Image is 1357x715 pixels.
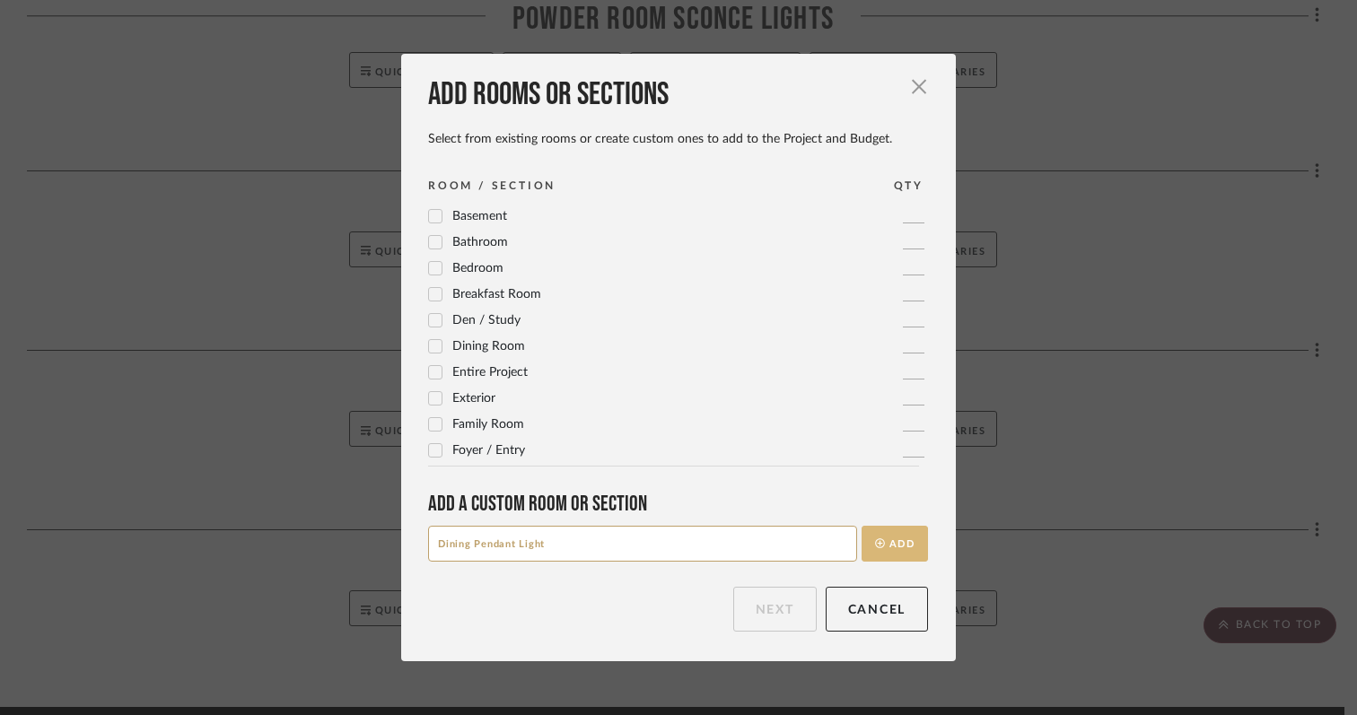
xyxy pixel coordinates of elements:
button: Next [733,587,817,632]
div: QTY [894,177,924,195]
button: Add [862,526,928,562]
span: Bathroom [452,236,508,249]
button: Close [901,68,937,104]
input: Start typing your room (e.g., “John’s Bedroom”) [428,526,857,562]
span: Exterior [452,392,495,405]
span: Entire Project [452,366,528,379]
div: Select from existing rooms or create custom ones to add to the Project and Budget. [428,131,928,147]
div: Add a Custom room or Section [428,491,928,517]
span: Bedroom [452,262,503,275]
span: Family Room [452,418,524,431]
div: ROOM / SECTION [428,177,556,195]
span: Foyer / Entry [452,444,525,457]
span: Basement [452,210,507,222]
span: Dining Room [452,340,525,353]
div: Add rooms or sections [428,75,928,115]
span: Den / Study [452,314,521,327]
button: Cancel [826,587,929,632]
span: Breakfast Room [452,288,541,301]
